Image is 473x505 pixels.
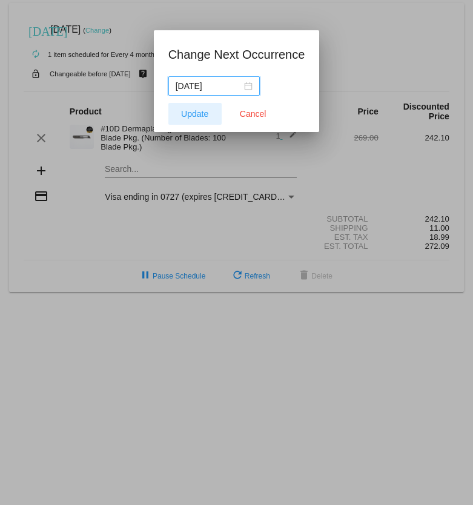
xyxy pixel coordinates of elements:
[181,109,208,119] span: Update
[176,79,242,93] input: Select date
[227,103,280,125] button: Close dialog
[240,109,266,119] span: Cancel
[168,103,222,125] button: Update
[168,45,305,64] h1: Change Next Occurrence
